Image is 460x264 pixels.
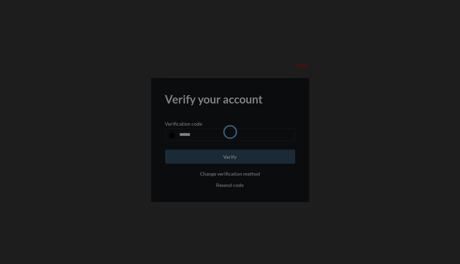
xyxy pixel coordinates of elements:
[200,171,260,177] button: Change verification method
[295,62,309,68] p: Logout
[165,150,295,164] button: Verify
[165,92,295,106] h2: Verify your account
[216,182,244,188] button: Resend code
[165,121,202,127] p: Verification code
